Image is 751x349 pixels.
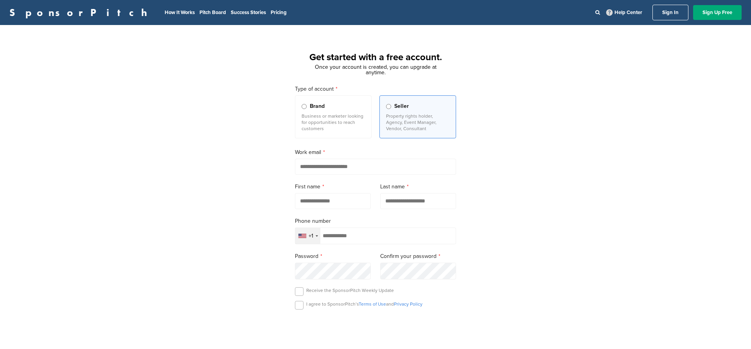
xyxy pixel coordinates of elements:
[310,102,325,111] span: Brand
[386,113,449,132] p: Property rights holder, Agency, Event Manager, Vendor, Consultant
[295,252,371,261] label: Password
[380,183,456,191] label: Last name
[693,5,742,20] a: Sign Up Free
[359,301,386,307] a: Terms of Use
[302,104,307,109] input: Brand Business or marketer looking for opportunities to reach customers
[605,8,644,17] a: Help Center
[315,64,437,76] span: Once your account is created, you can upgrade at anytime.
[9,7,152,18] a: SponsorPitch
[394,301,422,307] a: Privacy Policy
[394,102,409,111] span: Seller
[199,9,226,16] a: Pitch Board
[652,5,688,20] a: Sign In
[271,9,287,16] a: Pricing
[306,287,394,294] p: Receive the SponsorPitch Weekly Update
[295,148,456,157] label: Work email
[295,217,456,226] label: Phone number
[331,319,420,342] iframe: reCAPTCHA
[309,233,313,239] div: +1
[306,301,422,307] p: I agree to SponsorPitch’s and
[386,104,391,109] input: Seller Property rights holder, Agency, Event Manager, Vendor, Consultant
[286,50,465,64] h1: Get started with a free account.
[295,228,320,244] div: Selected country
[231,9,266,16] a: Success Stories
[295,183,371,191] label: First name
[380,252,456,261] label: Confirm your password
[302,113,365,132] p: Business or marketer looking for opportunities to reach customers
[165,9,195,16] a: How It Works
[295,85,456,93] label: Type of account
